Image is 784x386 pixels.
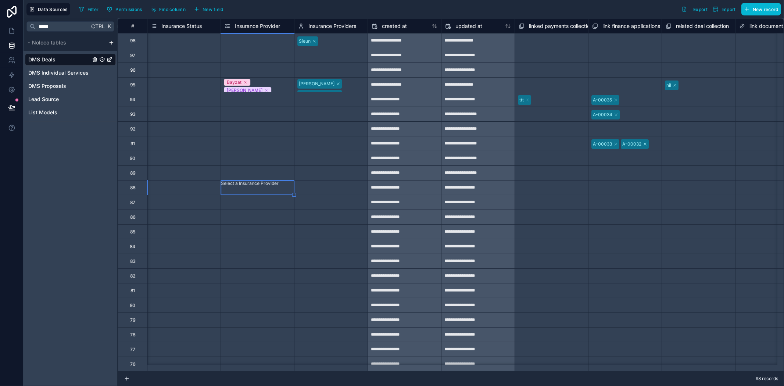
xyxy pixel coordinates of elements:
div: 95 [130,82,135,88]
div: Sieun [299,38,311,44]
button: Find column [148,4,188,15]
a: Permissions [104,4,147,15]
div: 90 [130,156,135,161]
div: [PERSON_NAME] [299,81,334,87]
div: scrollable content [24,35,117,122]
span: related deal collection [676,22,729,30]
div: 96 [130,67,135,73]
div: 94 [130,97,135,103]
div: 88 [130,185,135,191]
button: Filter [76,4,101,15]
span: K [107,24,112,29]
div: Bayzat [227,79,241,86]
a: New record [738,3,781,15]
span: Export [693,7,708,12]
div: 79 [130,317,135,323]
span: DMS Individual Services [28,69,89,76]
div: 87 [130,200,135,205]
span: 98 records [756,376,778,382]
span: created at [382,22,407,30]
button: Data Sources [26,3,70,15]
div: 98 [130,38,135,44]
div: 82 [130,273,135,279]
span: Insurance Provider [235,22,280,30]
span: New field [203,7,223,12]
span: DMS Proposals [28,82,66,90]
span: Insurance Status [161,22,202,30]
div: DMS Proposals [25,80,116,92]
button: New record [741,3,781,15]
div: [PERSON_NAME] [299,92,334,98]
span: Insurance Providers [308,22,356,30]
span: Permissions [115,7,142,12]
div: 91 [130,141,135,147]
div: 97 [130,53,135,58]
div: 85 [130,229,135,235]
span: Ctrl [90,22,105,31]
div: Lead Source [25,93,116,105]
span: linked payments collection [529,22,593,30]
span: New record [753,7,778,12]
div: DMS Deals [25,54,116,65]
button: Export [679,3,710,15]
div: 93 [130,111,135,117]
div: 76 [130,361,135,367]
button: Permissions [104,4,144,15]
div: 80 [130,303,135,308]
div: [PERSON_NAME] [227,87,262,94]
div: 81 [130,288,135,294]
span: Lead Source [28,96,59,103]
span: Import [722,7,736,12]
div: 89 [130,170,135,176]
div: 92 [130,126,135,132]
span: Data Sources [38,7,68,12]
div: DMS Individual Services [25,67,116,79]
div: ttt [519,97,524,103]
div: 83 [130,258,135,264]
div: A-00033 [593,141,612,147]
span: List Models [28,109,57,116]
span: Find column [159,7,186,12]
span: Noloco tables [32,39,66,46]
button: Import [710,3,738,15]
div: 78 [130,332,135,338]
span: DMS Deals [28,56,56,63]
div: # [123,23,142,29]
span: Filter [87,7,99,12]
div: Select a Insurance Provider [221,181,294,186]
button: New field [191,4,226,15]
div: A-00032 [622,141,641,147]
div: List Models [25,107,116,118]
span: link finance applications collection [602,22,684,30]
div: nil [666,82,671,89]
div: 77 [130,347,135,353]
button: Noloco tables [25,37,105,48]
span: updated at [455,22,482,30]
div: A-00034 [593,111,612,118]
div: 86 [130,214,135,220]
div: A-00035 [593,97,612,103]
div: 84 [130,244,135,250]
